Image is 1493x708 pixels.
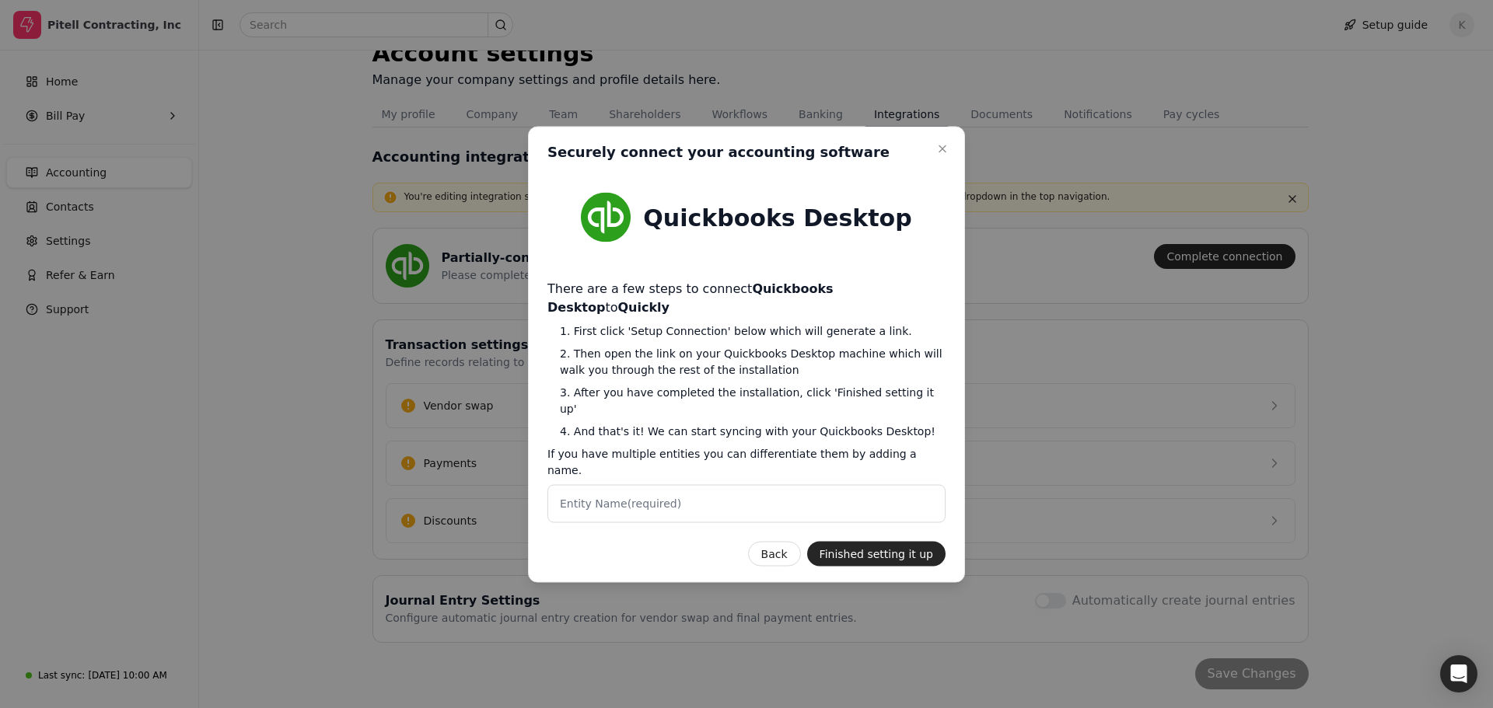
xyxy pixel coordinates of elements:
span: 2. Then open the link on your Quickbooks Desktop machine which will walk you through the rest of ... [560,345,946,378]
span: 1. First click 'Setup Connection' below which will generate a link. [560,323,946,339]
strong: Quickly [617,299,670,314]
button: Back [748,541,801,566]
span: 3. After you have completed the installation, click 'Finished setting it up' [560,384,946,417]
span: Quickbooks Desktop [643,200,911,235]
label: Entity Name (required) [560,495,681,511]
button: Finished setting it up [807,541,946,566]
span: If you have multiple entities you can differentiate them by adding a name. [547,445,946,478]
h2: Securely connect your accounting software [547,142,890,161]
span: There are a few steps to connect to [547,279,946,316]
span: 4. And that's it! We can start syncing with your Quickbooks Desktop! [560,423,946,439]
